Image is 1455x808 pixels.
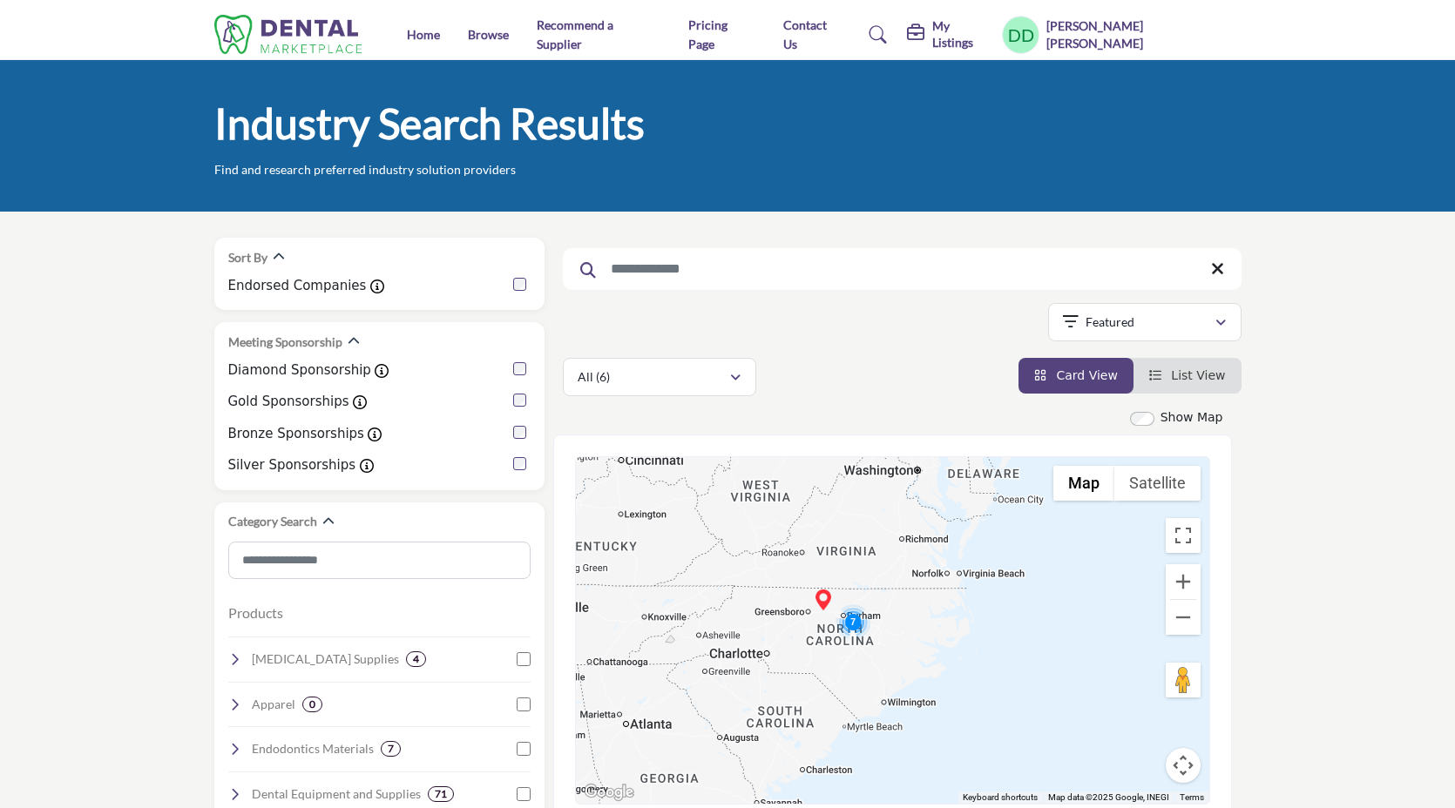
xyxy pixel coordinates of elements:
h5: My Listings [932,18,992,50]
button: Products [228,603,283,623]
div: 7 Results For Endodontics Materials [381,741,401,757]
h5: [PERSON_NAME] [PERSON_NAME] [1046,17,1241,51]
h4: Oral Surgery Supplies: Instruments and materials for surgical procedures, extractions, and bone g... [252,650,399,668]
button: Map camera controls [1166,748,1201,783]
a: View Card [1034,368,1118,382]
input: Search Category [228,542,531,579]
h4: Endodontics Materials: Supplies for root canal treatments, including sealers, files, and obturati... [252,740,374,757]
button: Toggle fullscreen view [1166,518,1201,553]
div: 4 Results For Oral Surgery Supplies [406,651,426,667]
button: Drag Pegman onto the map to open Street View [1166,663,1201,697]
b: 4 [413,653,419,665]
input: Silver Sponsorships checkbox [513,457,526,470]
a: Terms (opens in new tab) [1180,792,1204,802]
p: Featured [1086,313,1134,331]
span: Map data ©2025 Google, INEGI [1048,792,1169,802]
h2: Meeting Sponsorship [228,333,342,351]
label: Endorsed Companies [228,276,367,296]
a: Contact Us [783,17,827,51]
li: Card View [1018,358,1134,394]
div: Cluster of 7 locations (3 HQ, 4 Branches) Click to view companies [836,604,870,639]
div: My Listings [907,18,992,50]
input: Select Oral Surgery Supplies checkbox [517,652,531,666]
b: 7 [388,743,394,755]
b: 71 [435,788,447,800]
input: Search Keyword [563,248,1242,290]
p: All (6) [578,368,610,386]
label: Show Map [1161,408,1223,427]
h2: Sort By [228,249,267,266]
li: List View [1134,358,1242,394]
span: List View [1171,368,1225,382]
button: All (6) [563,358,756,396]
h2: Category Search [228,513,317,530]
button: Keyboard shortcuts [963,791,1038,804]
p: Find and research preferred industry solution providers [214,161,516,178]
input: Select Dental Equipment and Supplies checkbox [517,787,531,801]
button: Zoom in [1166,564,1201,599]
button: Show satellite imagery [1114,466,1201,501]
div: The Peterson Agency (HQ) [813,589,834,610]
input: Gold Sponsorships checkbox [513,394,526,407]
input: Endorsed Companies checkbox [513,278,526,291]
input: Select Apparel checkbox [517,697,531,711]
a: Search [852,21,898,49]
button: Zoom out [1166,600,1201,635]
h4: Dental Equipment and Supplies: Essential dental chairs, lights, suction devices, and other clinic... [252,785,421,803]
a: View List [1149,368,1226,382]
img: Site Logo [214,15,371,54]
a: Browse [468,27,509,42]
a: Open this area in Google Maps (opens a new window) [580,781,638,804]
button: Featured [1048,303,1242,341]
a: Pricing Page [688,17,727,51]
div: 71 Results For Dental Equipment and Supplies [428,786,454,802]
h4: Apparel: Clothing and uniforms for dental professionals. [252,696,295,713]
div: 0 Results For Apparel [302,697,322,712]
input: Diamond Sponsorship checkbox [513,362,526,375]
b: 0 [309,698,315,710]
input: Bronze Sponsorships checkbox [513,426,526,439]
label: Gold Sponsorships [228,392,349,412]
button: Show street map [1053,466,1114,501]
a: Recommend a Supplier [537,17,613,51]
label: Diamond Sponsorship [228,360,371,380]
h1: Industry Search Results [214,97,645,151]
a: Home [407,27,440,42]
span: Card View [1056,368,1117,382]
input: Select Endodontics Materials checkbox [517,742,531,756]
label: Silver Sponsorships [228,455,356,475]
button: Show hide supplier dropdown [1002,16,1040,54]
label: Bronze Sponsorships [228,424,364,444]
img: Google [580,781,638,804]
